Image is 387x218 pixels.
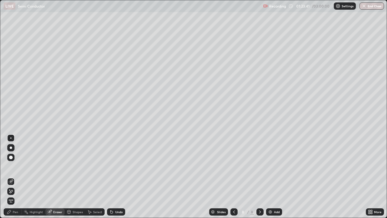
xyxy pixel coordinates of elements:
span: Erase all [8,199,14,203]
img: class-settings-icons [336,4,340,8]
button: End Class [359,2,384,10]
p: LIVE [5,4,14,8]
img: add-slide-button [268,210,273,214]
div: More [374,210,382,213]
div: Slides [217,210,226,213]
div: Pen [13,210,18,213]
div: 8 [240,210,246,214]
div: / [247,210,249,214]
img: recording.375f2c34.svg [263,4,268,8]
div: Select [93,210,102,213]
img: end-class-cross [362,4,366,8]
div: Add [274,210,280,213]
div: Shapes [73,210,83,213]
p: Recording [269,4,286,8]
div: Eraser [53,210,62,213]
div: Undo [115,210,123,213]
p: Semi Conductor [18,4,45,8]
div: 8 [250,209,254,215]
p: Settings [342,5,353,8]
div: Highlight [30,210,43,213]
